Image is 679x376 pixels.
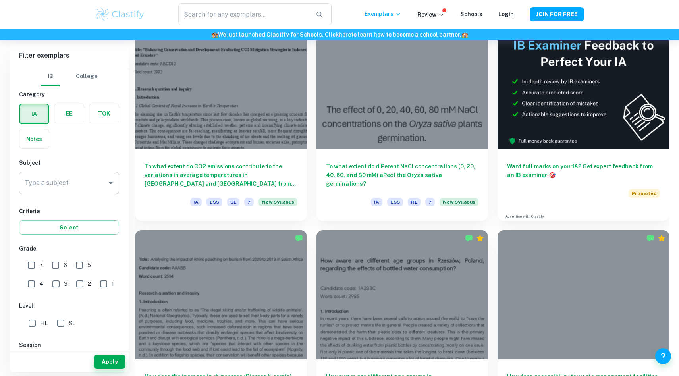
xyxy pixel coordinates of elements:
[498,11,514,17] a: Login
[39,261,43,270] span: 7
[41,67,60,86] button: IB
[76,67,97,86] button: College
[206,198,222,206] span: ESS
[178,3,309,25] input: Search for any exemplars...
[425,198,435,206] span: 7
[258,198,297,206] span: New Syllabus
[19,244,119,253] h6: Grade
[211,31,218,38] span: 🏫
[19,90,119,99] h6: Category
[40,319,48,328] span: HL
[19,220,119,235] button: Select
[465,234,473,242] img: Marked
[417,10,444,19] p: Review
[440,198,478,206] span: New Syllabus
[655,348,671,364] button: Help and Feedback
[87,261,91,270] span: 5
[41,67,97,86] div: Filter type choice
[94,355,125,369] button: Apply
[19,158,119,167] h6: Subject
[507,162,660,179] h6: Want full marks on your IA ? Get expert feedback from an IB examiner!
[227,198,239,206] span: SL
[646,234,654,242] img: Marked
[20,104,48,123] button: IA
[460,11,482,17] a: Schools
[88,280,91,288] span: 2
[549,172,556,178] span: 🎯
[505,214,544,219] a: Advertise with Clastify
[326,162,479,188] h6: To what extent do diPerent NaCl concentrations (0, 20, 40, 60, and 80 mM) aPect the Oryza sativa ...
[64,280,68,288] span: 3
[339,31,351,38] a: here
[408,198,421,206] span: HL
[629,189,660,198] span: Promoted
[387,198,403,206] span: ESS
[19,207,119,216] h6: Criteria
[89,104,119,123] button: TOK
[54,104,84,123] button: EE
[365,10,401,18] p: Exemplars
[476,234,484,242] div: Premium
[244,198,254,206] span: 7
[19,301,119,310] h6: Level
[19,341,119,349] h6: Session
[258,198,297,211] div: Starting from the May 2026 session, the ESS IA requirements have changed. We created this exempla...
[39,280,43,288] span: 4
[135,21,307,221] a: To what extent do CO2 emissions contribute to the variations in average temperatures in [GEOGRAPH...
[371,198,382,206] span: IA
[658,234,665,242] div: Premium
[105,177,116,189] button: Open
[2,30,677,39] h6: We just launched Clastify for Schools. Click to learn how to become a school partner.
[64,261,67,270] span: 6
[190,198,202,206] span: IA
[10,44,129,67] h6: Filter exemplars
[461,31,468,38] span: 🏫
[316,21,488,221] a: To what extent do diPerent NaCl concentrations (0, 20, 40, 60, and 80 mM) aPect the Oryza sativa ...
[498,21,669,221] a: Want full marks on yourIA? Get expert feedback from an IB examiner!PromotedAdvertise with Clastify
[498,21,669,149] img: Thumbnail
[19,129,49,148] button: Notes
[95,6,145,22] img: Clastify logo
[69,319,75,328] span: SL
[145,162,297,188] h6: To what extent do CO2 emissions contribute to the variations in average temperatures in [GEOGRAPH...
[440,198,478,211] div: Starting from the May 2026 session, the ESS IA requirements have changed. We created this exempla...
[530,7,584,21] button: JOIN FOR FREE
[112,280,114,288] span: 1
[295,234,303,242] img: Marked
